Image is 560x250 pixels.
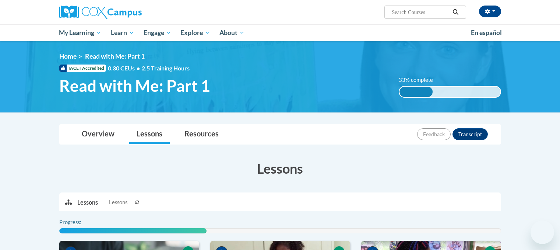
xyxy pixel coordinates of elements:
[111,28,134,37] span: Learn
[109,198,127,206] span: Lessons
[59,6,199,19] a: Cox Campus
[450,8,461,17] button: Search
[452,128,488,140] button: Transcript
[466,25,507,41] a: En español
[59,52,77,60] a: Home
[59,6,142,19] img: Cox Campus
[108,64,142,72] span: 0.30 CEUs
[180,28,210,37] span: Explore
[399,87,433,97] div: 33% complete
[176,24,215,41] a: Explore
[215,24,249,41] a: About
[106,24,139,41] a: Learn
[59,159,501,178] h3: Lessons
[144,28,171,37] span: Engage
[129,125,170,144] a: Lessons
[137,65,140,72] span: •
[85,52,145,60] span: Read with Me: Part 1
[59,65,106,72] span: IACET Accredited
[74,125,122,144] a: Overview
[54,24,106,41] a: My Learning
[59,218,102,226] label: Progress:
[219,28,244,37] span: About
[391,8,450,17] input: Search Courses
[479,6,501,17] button: Account Settings
[77,198,98,206] p: Lessons
[471,29,502,37] span: En español
[142,65,190,72] span: 2.5 Training Hours
[139,24,176,41] a: Engage
[531,221,554,244] iframe: Button to launch messaging window
[417,128,451,140] button: Feedback
[59,28,101,37] span: My Learning
[399,76,441,84] label: 33% complete
[177,125,226,144] a: Resources
[48,24,512,41] div: Main menu
[59,76,210,96] span: Read with Me: Part 1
